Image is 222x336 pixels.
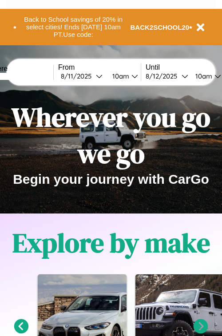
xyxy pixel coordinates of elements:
div: 8 / 11 / 2025 [61,72,96,80]
label: From [58,63,141,71]
b: BACK2SCHOOL20 [131,24,190,31]
div: 10am [108,72,131,80]
h1: Explore by make [12,225,210,261]
button: 8/11/2025 [58,71,105,81]
button: 10am [105,71,141,81]
button: Back to School savings of 20% in select cities! Ends [DATE] 10am PT.Use code: [16,13,131,41]
div: 10am [191,72,214,80]
div: 8 / 12 / 2025 [146,72,182,80]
